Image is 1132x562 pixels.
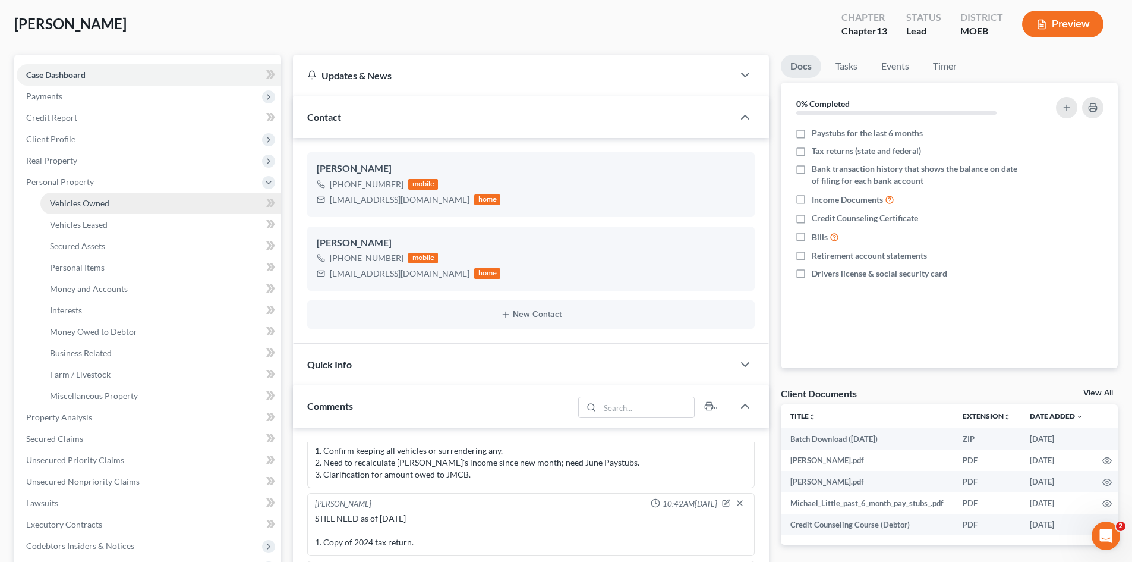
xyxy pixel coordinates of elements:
[600,397,695,417] input: Search...
[26,155,77,165] span: Real Property
[50,198,109,208] span: Vehicles Owned
[40,385,281,407] a: Miscellaneous Property
[17,514,281,535] a: Executory Contracts
[40,300,281,321] a: Interests
[663,498,717,510] span: 10:42AM[DATE]
[26,519,102,529] span: Executory Contracts
[14,15,127,32] span: [PERSON_NAME]
[812,268,947,280] span: Drivers license & social security card
[781,514,953,535] td: Credit Counseling Course (Debtor)
[26,455,124,465] span: Unsecured Priority Claims
[408,179,438,190] div: mobile
[26,112,77,123] span: Credit Report
[1020,492,1093,514] td: [DATE]
[307,111,341,123] span: Contact
[1020,514,1093,535] td: [DATE]
[781,471,953,492] td: [PERSON_NAME].pdf
[26,498,58,508] span: Lawsuits
[781,387,857,400] div: Client Documents
[330,268,469,280] div: [EMAIL_ADDRESS][DOMAIN_NAME]
[812,231,828,243] span: Bills
[906,24,941,38] div: Lead
[330,194,469,206] div: [EMAIL_ADDRESS][DOMAIN_NAME]
[781,428,953,450] td: Batch Download ([DATE])
[474,194,500,205] div: home
[50,262,105,272] span: Personal Items
[841,24,887,38] div: Chapter
[953,450,1020,471] td: PDF
[50,369,111,379] span: Farm / Livestock
[40,193,281,214] a: Vehicles Owned
[317,236,745,250] div: [PERSON_NAME]
[40,257,281,278] a: Personal Items
[1020,428,1093,450] td: [DATE]
[26,134,75,144] span: Client Profile
[307,69,719,81] div: Updates & News
[26,412,92,422] span: Property Analysis
[307,400,353,412] span: Comments
[923,55,966,78] a: Timer
[315,513,747,548] div: STILL NEED as of [DATE] 1. Copy of 2024 tax return.
[826,55,867,78] a: Tasks
[17,471,281,492] a: Unsecured Nonpriority Claims
[50,326,137,337] span: Money Owed to Debtor
[50,348,112,358] span: Business Related
[963,412,1011,420] a: Extensionunfold_more
[26,91,62,101] span: Payments
[50,391,138,401] span: Miscellaneous Property
[1083,389,1113,397] a: View All
[790,412,816,420] a: Titleunfold_more
[953,514,1020,535] td: PDF
[26,177,94,187] span: Personal Property
[812,163,1023,187] span: Bank transaction history that shows the balance on date of filing for each bank account
[876,25,887,36] span: 13
[1116,522,1125,531] span: 2
[781,450,953,471] td: [PERSON_NAME].pdf
[330,178,403,190] div: [PHONE_NUMBER]
[50,305,82,315] span: Interests
[17,492,281,514] a: Lawsuits
[781,55,821,78] a: Docs
[474,268,500,279] div: home
[40,214,281,236] a: Vehicles Leased
[809,413,816,420] i: unfold_more
[812,250,927,262] span: Retirement account statements
[1020,471,1093,492] td: [DATE]
[307,359,352,370] span: Quick Info
[50,241,105,251] span: Secured Assets
[17,107,281,128] a: Credit Report
[26,70,86,80] span: Case Dashboard
[812,145,921,157] span: Tax returns (state and federal)
[812,194,883,206] span: Income Documents
[408,253,438,263] div: mobile
[872,55,919,78] a: Events
[1076,413,1083,420] i: expand_more
[40,364,281,385] a: Farm / Livestock
[26,541,134,551] span: Codebtors Insiders & Notices
[17,450,281,471] a: Unsecured Priority Claims
[1020,450,1093,471] td: [DATE]
[906,11,941,24] div: Status
[953,428,1020,450] td: ZIP
[812,212,918,224] span: Credit Counseling Certificate
[960,11,1003,24] div: District
[315,498,371,510] div: [PERSON_NAME]
[317,162,745,176] div: [PERSON_NAME]
[781,492,953,514] td: Michael_Little_past_6_month_pay_stubs_.pdf
[315,421,747,481] div: STILL NEED as of [DATE] 1. Confirm keeping all vehicles or surrendering any. 2. Need to recalcula...
[317,310,745,319] button: New Contact
[796,99,850,109] strong: 0% Completed
[812,127,923,139] span: Paystubs for the last 6 months
[1004,413,1011,420] i: unfold_more
[40,236,281,257] a: Secured Assets
[953,471,1020,492] td: PDF
[26,476,140,486] span: Unsecured Nonpriority Claims
[50,284,128,294] span: Money and Accounts
[17,64,281,86] a: Case Dashboard
[841,11,887,24] div: Chapter
[960,24,1003,38] div: MOEB
[40,321,281,343] a: Money Owed to Debtor
[40,343,281,364] a: Business Related
[1030,412,1083,420] a: Date Added expand_more
[40,278,281,300] a: Money and Accounts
